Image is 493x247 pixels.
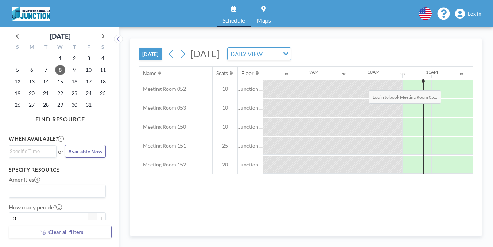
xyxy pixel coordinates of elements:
input: Search for option [265,49,279,59]
span: Log in to book Meeting Room 05... [369,90,441,104]
span: DAILY VIEW [229,49,264,59]
span: Maps [257,17,271,23]
input: Search for option [10,187,101,196]
span: 10 [213,105,237,111]
span: Tuesday, October 7, 2025 [41,65,51,75]
div: Search for option [9,146,56,157]
span: Junction ... [238,123,263,130]
span: Saturday, October 25, 2025 [98,88,108,98]
span: Thursday, October 30, 2025 [69,100,79,110]
span: Sunday, October 12, 2025 [12,77,23,87]
span: Meeting Room 151 [139,142,186,149]
span: Thursday, October 9, 2025 [69,65,79,75]
span: Sunday, October 5, 2025 [12,65,23,75]
span: Saturday, October 11, 2025 [98,65,108,75]
div: Floor [241,70,254,77]
span: Junction ... [238,86,263,92]
label: Amenities [9,176,40,183]
span: Wednesday, October 15, 2025 [55,77,65,87]
div: [DATE] [50,31,70,41]
button: [DATE] [139,48,162,60]
span: Monday, October 27, 2025 [27,100,37,110]
h3: Specify resource [9,166,106,173]
span: Log in [468,11,481,17]
span: Monday, October 6, 2025 [27,65,37,75]
button: Available Now [65,145,106,158]
span: Monday, October 20, 2025 [27,88,37,98]
img: organization-logo [12,7,50,21]
span: Sunday, October 19, 2025 [12,88,23,98]
span: Wednesday, October 22, 2025 [55,88,65,98]
span: [DATE] [191,48,220,59]
div: 30 [284,72,288,77]
div: 30 [459,72,463,77]
span: Thursday, October 16, 2025 [69,77,79,87]
span: Friday, October 17, 2025 [84,77,94,87]
div: Name [143,70,156,77]
a: Log in [455,9,481,19]
span: Friday, October 10, 2025 [84,65,94,75]
span: 10 [213,123,237,130]
span: Meeting Room 152 [139,161,186,168]
div: Search for option [9,185,105,197]
div: T [39,43,53,52]
span: 20 [213,161,237,168]
span: Sunday, October 26, 2025 [12,100,23,110]
span: Tuesday, October 14, 2025 [41,77,51,87]
span: Monday, October 13, 2025 [27,77,37,87]
button: Clear all filters [9,226,112,238]
span: Schedule [222,17,245,23]
span: Saturday, October 4, 2025 [98,53,108,63]
span: Junction ... [238,142,263,149]
span: Junction ... [238,161,263,168]
span: Available Now [68,148,102,154]
button: + [97,212,106,225]
div: Search for option [228,48,291,60]
span: Junction ... [238,105,263,111]
span: 25 [213,142,237,149]
div: Seats [216,70,228,77]
span: Clear all filters [48,229,84,235]
div: F [81,43,96,52]
span: Tuesday, October 28, 2025 [41,100,51,110]
div: W [53,43,67,52]
div: S [11,43,25,52]
span: Meeting Room 150 [139,123,186,130]
div: 10AM [368,69,380,75]
span: Friday, October 3, 2025 [84,53,94,63]
span: Friday, October 31, 2025 [84,100,94,110]
span: or [58,148,63,155]
label: How many people? [9,204,62,211]
span: Thursday, October 2, 2025 [69,53,79,63]
div: 9AM [309,69,319,75]
span: Friday, October 24, 2025 [84,88,94,98]
div: 11AM [426,69,438,75]
input: Search for option [10,147,52,155]
div: T [67,43,81,52]
span: Wednesday, October 8, 2025 [55,65,65,75]
h4: FIND RESOURCE [9,113,112,123]
span: 10 [213,86,237,92]
span: Meeting Room 052 [139,86,186,92]
div: M [25,43,39,52]
button: - [88,212,97,225]
span: Meeting Room 053 [139,105,186,111]
span: Wednesday, October 29, 2025 [55,100,65,110]
div: S [96,43,110,52]
div: 30 [342,72,346,77]
span: Tuesday, October 21, 2025 [41,88,51,98]
div: 30 [400,72,405,77]
span: Wednesday, October 1, 2025 [55,53,65,63]
span: Saturday, October 18, 2025 [98,77,108,87]
span: Thursday, October 23, 2025 [69,88,79,98]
